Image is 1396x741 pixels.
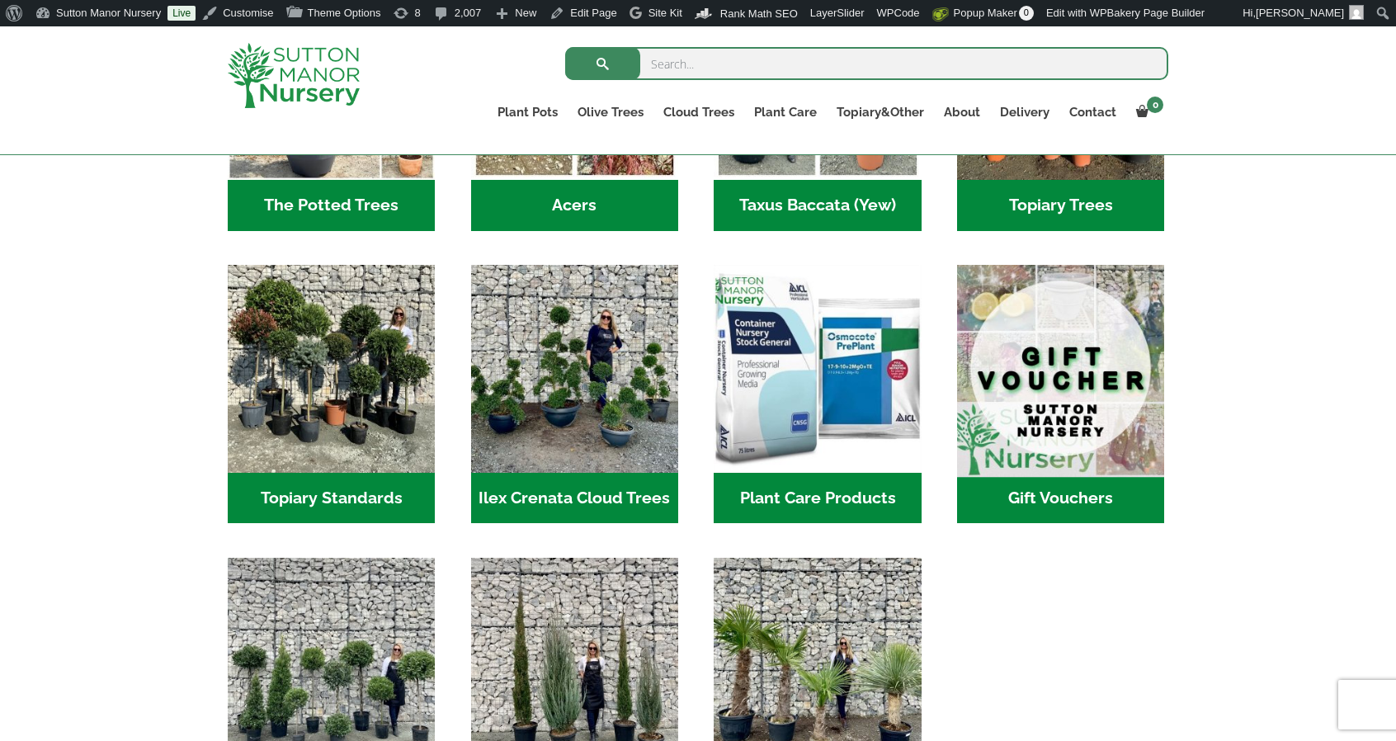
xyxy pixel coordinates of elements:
[1059,101,1126,124] a: Contact
[714,265,921,523] a: Visit product category Plant Care Products
[228,265,435,523] a: Visit product category Topiary Standards
[1019,6,1034,21] span: 0
[471,180,678,231] h2: Acers
[990,101,1059,124] a: Delivery
[957,473,1164,524] h2: Gift Vouchers
[228,180,435,231] h2: The Potted Trees
[471,265,678,523] a: Visit product category Ilex Crenata Cloud Trees
[228,473,435,524] h2: Topiary Standards
[471,473,678,524] h2: Ilex Crenata Cloud Trees
[1256,7,1344,19] span: [PERSON_NAME]
[744,101,827,124] a: Plant Care
[714,473,921,524] h2: Plant Care Products
[648,7,682,19] span: Site Kit
[228,265,435,472] img: Home - IMG 5223
[1147,97,1163,113] span: 0
[934,101,990,124] a: About
[720,7,798,20] span: Rank Math SEO
[488,101,568,124] a: Plant Pots
[565,47,1168,80] input: Search...
[228,43,360,108] img: logo
[653,101,744,124] a: Cloud Trees
[1126,101,1168,124] a: 0
[952,260,1170,478] img: Home - MAIN
[827,101,934,124] a: Topiary&Other
[167,6,196,21] a: Live
[957,180,1164,231] h2: Topiary Trees
[714,265,921,472] img: Home - food and soil
[957,265,1164,523] a: Visit product category Gift Vouchers
[714,180,921,231] h2: Taxus Baccata (Yew)
[471,265,678,472] img: Home - 9CE163CB 973F 4905 8AD5 A9A890F87D43
[568,101,653,124] a: Olive Trees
